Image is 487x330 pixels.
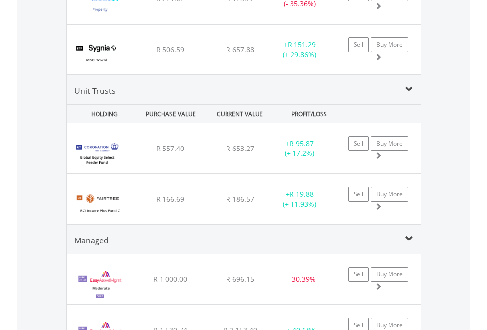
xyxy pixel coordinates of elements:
[348,136,369,151] a: Sell
[371,267,408,282] a: Buy More
[156,45,184,54] span: R 506.59
[226,45,254,54] span: R 657.88
[226,144,254,153] span: R 653.27
[72,37,122,72] img: EQU.ZA.SYGWD.png
[371,136,408,151] a: Buy More
[371,187,408,202] a: Buy More
[269,40,330,60] div: + (+ 29.86%)
[68,105,135,123] div: HOLDING
[226,274,254,284] span: R 696.15
[371,37,408,52] a: Buy More
[74,86,116,96] span: Unit Trusts
[206,105,273,123] div: CURRENT VALUE
[276,105,343,123] div: PROFIT/LOSS
[348,267,369,282] a: Sell
[156,194,184,204] span: R 166.69
[153,274,187,284] span: R 1 000.00
[137,105,204,123] div: PURCHASE VALUE
[348,37,369,52] a: Sell
[290,139,314,148] span: R 95.87
[156,144,184,153] span: R 557.40
[72,136,122,171] img: UT.ZA.CGEFP.png
[348,187,369,202] a: Sell
[269,139,330,158] div: + (+ 17.2%)
[74,235,109,246] span: Managed
[226,194,254,204] span: R 186.57
[269,189,330,209] div: + (+ 11.93%)
[288,40,316,49] span: R 151.29
[290,189,314,199] span: R 19.88
[276,274,326,284] div: - 30.39%
[72,186,129,221] img: UT.ZA.BIPF.png
[72,267,129,301] img: EMPBundle_CModerate.png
